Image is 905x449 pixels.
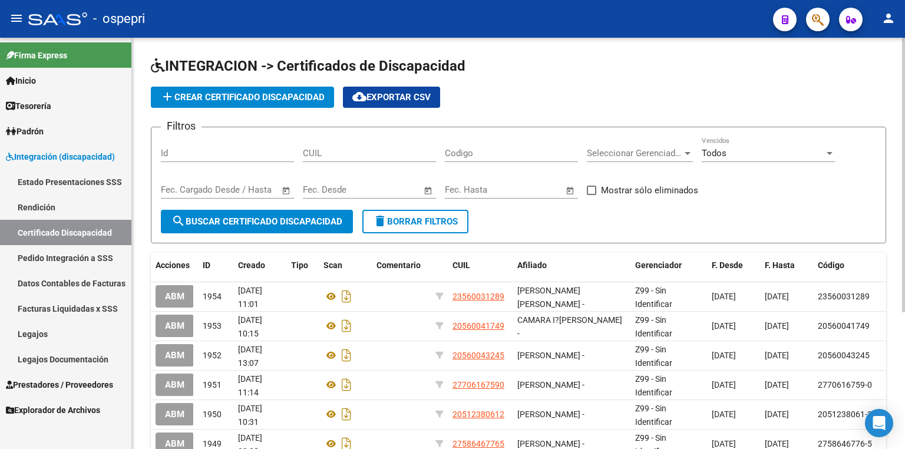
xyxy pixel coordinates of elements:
datatable-header-cell: Creado [233,253,286,278]
span: [DATE] [765,292,789,301]
span: Prestadores / Proveedores [6,378,113,391]
span: [PERSON_NAME] - [517,380,584,389]
span: F. Desde [712,260,743,270]
span: ID [203,260,210,270]
datatable-header-cell: Tipo [286,253,319,278]
span: 1953 [203,321,222,331]
i: Descargar documento [339,375,354,394]
span: [DATE] [712,292,736,301]
span: Gerenciador [635,260,682,270]
i: Descargar documento [339,346,354,365]
span: Padrón [6,125,44,138]
span: ABM [165,321,184,332]
button: Open calendar [280,184,293,197]
span: [DATE] 10:15 [238,315,262,338]
span: Firma Express [6,49,67,62]
span: Todos [702,148,726,159]
span: 2770616759-0 [818,380,872,389]
span: CAMARA I?[PERSON_NAME] - [517,315,622,338]
span: 27706167590 [452,380,504,389]
input: Fecha inicio [303,184,351,195]
input: Fecha inicio [445,184,493,195]
datatable-header-cell: Scan [319,253,372,278]
span: Acciones [156,260,190,270]
span: INTEGRACION -> Certificados de Discapacidad [151,58,465,74]
span: - ospepri [93,6,145,32]
span: [DATE] [712,439,736,448]
span: [PERSON_NAME] - [517,439,584,448]
span: 23560031289 [452,292,504,301]
span: 20560041749 [818,321,870,331]
button: ABM [156,315,194,336]
mat-icon: delete [373,214,387,228]
span: [DATE] 11:01 [238,286,262,309]
button: Buscar Certificado Discapacidad [161,210,353,233]
span: [DATE] [712,380,736,389]
span: [DATE] [712,321,736,331]
span: [DATE] [765,380,789,389]
mat-icon: search [171,214,186,228]
span: Scan [323,260,342,270]
span: Borrar Filtros [373,216,458,227]
span: [DATE] [712,410,736,419]
span: [DATE] [712,351,736,360]
span: [PERSON_NAME] - [517,410,584,419]
span: Z99 - Sin Identificar [635,345,672,368]
input: Fecha inicio [161,184,209,195]
span: [DATE] [765,439,789,448]
span: [PERSON_NAME] [PERSON_NAME] - [517,286,584,309]
span: 23560031289 [818,292,870,301]
span: ABM [165,380,184,391]
h3: Filtros [161,118,202,134]
input: Fecha fin [361,184,418,195]
datatable-header-cell: CUIL [448,253,513,278]
button: Crear Certificado Discapacidad [151,87,334,108]
mat-icon: menu [9,11,24,25]
i: Descargar documento [339,405,354,424]
i: Descargar documento [339,316,354,335]
mat-icon: person [881,11,896,25]
span: [DATE] [765,321,789,331]
input: Fecha fin [219,184,276,195]
span: [DATE] [765,410,789,419]
span: Inicio [6,74,36,87]
button: ABM [156,285,194,307]
span: Tipo [291,260,308,270]
span: [DATE] [765,351,789,360]
span: [DATE] 10:31 [238,404,262,427]
span: 27586467765 [452,439,504,448]
div: Open Intercom Messenger [865,409,893,437]
span: Seleccionar Gerenciador [587,148,682,159]
span: 2758646776-5 [818,439,872,448]
span: Z99 - Sin Identificar [635,374,672,397]
datatable-header-cell: Comentario [372,253,431,278]
mat-icon: cloud_download [352,90,366,104]
span: Z99 - Sin Identificar [635,404,672,427]
span: 1949 [203,439,222,448]
button: Open calendar [564,184,577,197]
span: ABM [165,292,184,302]
span: Z99 - Sin Identificar [635,315,672,338]
datatable-header-cell: F. Hasta [760,253,813,278]
span: Explorador de Archivos [6,404,100,417]
span: 1951 [203,380,222,389]
span: 20560043245 [818,351,870,360]
button: Exportar CSV [343,87,440,108]
span: CUIL [452,260,470,270]
span: 1952 [203,351,222,360]
span: [PERSON_NAME] - [517,351,584,360]
datatable-header-cell: Acciones [151,253,198,278]
button: ABM [156,374,194,395]
button: Borrar Filtros [362,210,468,233]
span: 20560041749 [452,321,504,331]
i: Descargar documento [339,287,354,306]
datatable-header-cell: ID [198,253,233,278]
span: Crear Certificado Discapacidad [160,92,325,103]
span: 20560043245 [452,351,504,360]
span: 1950 [203,410,222,419]
span: Creado [238,260,265,270]
button: ABM [156,344,194,366]
span: 1954 [203,292,222,301]
span: Comentario [376,260,421,270]
span: ABM [165,410,184,420]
